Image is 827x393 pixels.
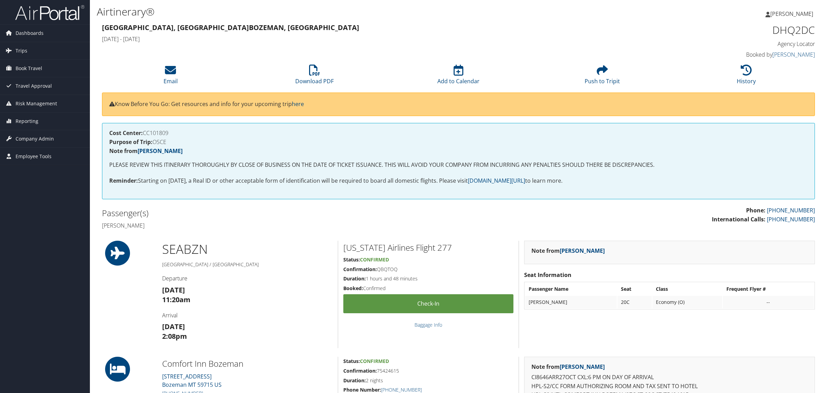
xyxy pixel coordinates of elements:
[162,295,191,304] strong: 11:20am
[292,100,304,108] a: here
[531,363,605,371] strong: Note from
[343,358,360,364] strong: Status:
[162,241,333,258] h1: SEA BZN
[767,215,815,223] a: [PHONE_NUMBER]
[97,4,579,19] h1: Airtinerary®
[381,386,422,393] a: [PHONE_NUMBER]
[726,299,810,305] div: --
[343,266,377,272] strong: Confirmation:
[162,261,333,268] h5: [GEOGRAPHIC_DATA] / [GEOGRAPHIC_DATA]
[343,367,377,374] strong: Confirmation:
[109,147,183,155] strong: Note from
[343,377,366,384] strong: Duration:
[16,25,44,42] span: Dashboards
[343,294,513,313] a: Check-in
[162,322,185,331] strong: [DATE]
[16,130,54,147] span: Company Admin
[343,242,513,253] h2: [US_STATE] Airlines Flight 277
[109,177,138,184] strong: Reminder:
[525,283,617,295] th: Passenger Name
[16,60,42,77] span: Book Travel
[343,386,381,393] strong: Phone Number:
[15,4,84,21] img: airportal-logo.png
[102,207,453,219] h2: Passenger(s)
[102,23,359,32] strong: [GEOGRAPHIC_DATA], [GEOGRAPHIC_DATA] Bozeman, [GEOGRAPHIC_DATA]
[644,23,815,37] h1: DHQ2DC
[16,95,57,112] span: Risk Management
[343,285,513,292] h5: Confirmed
[617,296,651,308] td: 20C
[343,266,513,273] h5: QBQTOQ
[109,100,808,109] p: Know Before You Go: Get resources and info for your upcoming trip
[109,139,808,145] h4: OSCE
[102,35,634,43] h4: [DATE] - [DATE]
[164,68,178,85] a: Email
[109,138,152,146] strong: Purpose of Trip:
[770,10,813,18] span: [PERSON_NAME]
[737,68,756,85] a: History
[746,207,765,214] strong: Phone:
[109,176,808,185] p: Starting on [DATE], a Real ID or other acceptable form of identification will be required to boar...
[360,256,389,263] span: Confirmed
[162,311,333,319] h4: Arrival
[162,358,333,370] h2: Comfort Inn Bozeman
[138,147,183,155] a: [PERSON_NAME]
[767,207,815,214] a: [PHONE_NUMBER]
[652,283,722,295] th: Class
[162,332,187,341] strong: 2:08pm
[16,113,38,130] span: Reporting
[343,275,366,282] strong: Duration:
[585,68,620,85] a: Push to Tripit
[109,161,808,170] p: PLEASE REVIEW THIS ITINERARY THOROUGHLY BY CLOSE OF BUSINESS ON THE DATE OF TICKET ISSUANCE. THIS...
[343,377,513,384] h5: 2 nights
[617,283,651,295] th: Seat
[162,275,333,282] h4: Departure
[560,247,605,255] a: [PERSON_NAME]
[531,247,605,255] strong: Note from
[437,68,480,85] a: Add to Calendar
[415,322,442,328] a: Baggage Info
[109,129,143,137] strong: Cost Center:
[652,296,722,308] td: Economy (O)
[468,177,525,184] a: [DOMAIN_NAME][URL]
[524,271,572,279] strong: Seat Information
[102,222,453,229] h4: [PERSON_NAME]
[343,256,360,263] strong: Status:
[343,275,513,282] h5: 1 hours and 48 minutes
[644,51,815,58] h4: Booked by
[560,363,605,371] a: [PERSON_NAME]
[723,283,814,295] th: Frequent Flyer #
[644,40,815,48] h4: Agency Locator
[343,285,363,291] strong: Booked:
[525,296,617,308] td: [PERSON_NAME]
[712,215,765,223] strong: International Calls:
[16,42,27,59] span: Trips
[16,77,52,95] span: Travel Approval
[295,68,334,85] a: Download PDF
[772,51,815,58] a: [PERSON_NAME]
[765,3,820,24] a: [PERSON_NAME]
[109,130,808,136] h4: CC101809
[162,285,185,295] strong: [DATE]
[162,373,222,389] a: [STREET_ADDRESS]Bozeman MT 59715 US
[343,367,513,374] h5: 75424615
[16,148,52,165] span: Employee Tools
[360,358,389,364] span: Confirmed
